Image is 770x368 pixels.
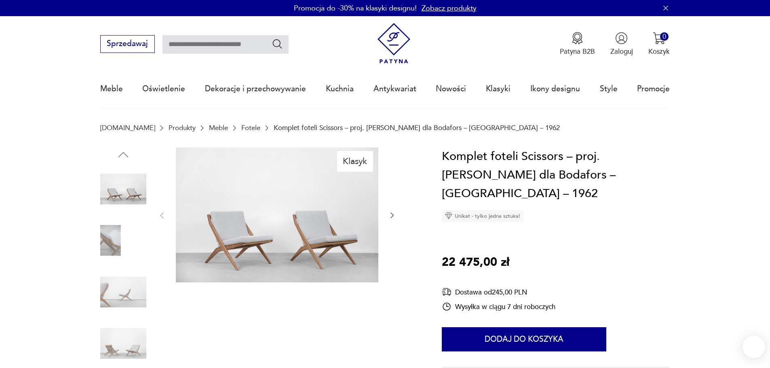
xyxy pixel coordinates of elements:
[100,41,155,48] a: Sprzedawaj
[610,32,633,56] button: Zaloguj
[560,32,595,56] button: Patyna B2B
[205,70,306,107] a: Dekoracje i przechowywanie
[571,32,584,44] img: Ikona medalu
[241,124,260,132] a: Fotele
[373,70,416,107] a: Antykwariat
[100,166,146,212] img: Zdjęcie produktu Komplet foteli Scissors – proj. Folke Ohlsson dla Bodafors – Szwecja – 1962
[653,32,665,44] img: Ikona koszyka
[176,147,378,282] img: Zdjęcie produktu Komplet foteli Scissors – proj. Folke Ohlsson dla Bodafors – Szwecja – 1962
[660,32,669,41] div: 0
[648,47,670,56] p: Koszyk
[445,212,452,219] img: Ikona diamentu
[442,147,670,203] h1: Komplet foteli Scissors – proj. [PERSON_NAME] dla Bodafors – [GEOGRAPHIC_DATA] – 1962
[637,70,670,107] a: Promocje
[100,70,123,107] a: Meble
[373,23,414,64] img: Patyna - sklep z meblami i dekoracjami vintage
[169,124,196,132] a: Produkty
[326,70,354,107] a: Kuchnia
[743,336,765,358] iframe: Smartsupp widget button
[560,47,595,56] p: Patyna B2B
[100,124,155,132] a: [DOMAIN_NAME]
[436,70,466,107] a: Nowości
[442,210,523,222] div: Unikat - tylko jedna sztuka!
[610,47,633,56] p: Zaloguj
[100,320,146,366] img: Zdjęcie produktu Komplet foteli Scissors – proj. Folke Ohlsson dla Bodafors – Szwecja – 1962
[337,151,373,171] div: Klasyk
[442,287,555,297] div: Dostawa od 245,00 PLN
[615,32,628,44] img: Ikonka użytkownika
[100,217,146,263] img: Zdjęcie produktu Komplet foteli Scissors – proj. Folke Ohlsson dla Bodafors – Szwecja – 1962
[272,38,283,50] button: Szukaj
[422,3,477,13] a: Zobacz produkty
[530,70,580,107] a: Ikony designu
[100,35,155,53] button: Sprzedawaj
[294,3,417,13] p: Promocja do -30% na klasyki designu!
[274,124,560,132] p: Komplet foteli Scissors – proj. [PERSON_NAME] dla Bodafors – [GEOGRAPHIC_DATA] – 1962
[560,32,595,56] a: Ikona medaluPatyna B2B
[442,287,451,297] img: Ikona dostawy
[209,124,228,132] a: Meble
[648,32,670,56] button: 0Koszyk
[442,302,555,311] div: Wysyłka w ciągu 7 dni roboczych
[486,70,511,107] a: Klasyki
[600,70,618,107] a: Style
[142,70,185,107] a: Oświetlenie
[442,327,606,351] button: Dodaj do koszyka
[100,269,146,315] img: Zdjęcie produktu Komplet foteli Scissors – proj. Folke Ohlsson dla Bodafors – Szwecja – 1962
[442,253,509,271] p: 22 475,00 zł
